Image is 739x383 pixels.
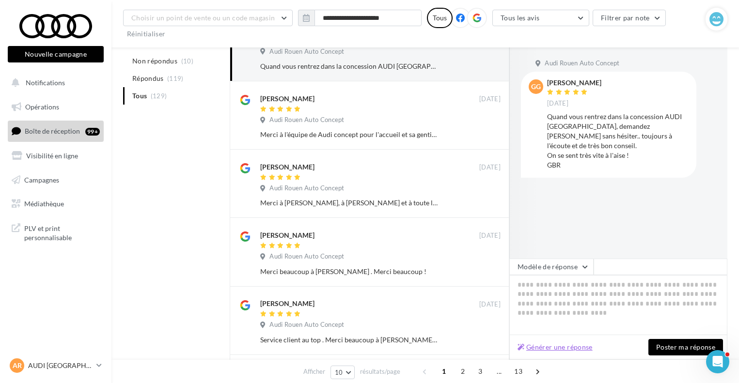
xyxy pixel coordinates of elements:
button: Poster ma réponse [648,339,723,355]
button: Notifications [6,73,102,93]
span: Audi Rouen Auto Concept [269,252,344,261]
span: Visibilité en ligne [26,152,78,160]
div: [PERSON_NAME] [547,79,601,86]
span: Afficher [303,367,325,376]
button: 10 [330,366,355,379]
p: AUDI [GEOGRAPHIC_DATA] [28,361,93,370]
span: 3 [472,364,488,379]
span: ... [491,364,507,379]
button: Générer une réponse [514,341,597,353]
iframe: Intercom live chat [706,350,729,373]
span: Audi Rouen Auto Concept [269,116,344,124]
span: Audi Rouen Auto Concept [269,321,344,329]
div: [PERSON_NAME] [260,94,314,104]
div: Service client au top . Merci beaucoup à [PERSON_NAME] !!! [260,335,438,345]
span: résultats/page [360,367,400,376]
button: Filtrer par note [593,10,666,26]
span: Audi Rouen Auto Concept [545,59,619,68]
span: Médiathèque [24,199,64,208]
span: Audi Rouen Auto Concept [269,184,344,193]
span: Tous les avis [501,14,540,22]
span: Choisir un point de vente ou un code magasin [131,14,275,22]
a: Visibilité en ligne [6,146,106,166]
span: Répondus [132,74,164,83]
span: [DATE] [479,300,501,309]
span: 1 [436,364,452,379]
span: Boîte de réception [25,127,80,135]
a: PLV et print personnalisable [6,218,106,246]
span: PLV et print personnalisable [24,222,100,243]
span: Non répondus [132,56,177,66]
button: Modèle de réponse [509,259,594,275]
span: AR [13,361,22,370]
button: Tous les avis [492,10,589,26]
div: Merci à l'équipe de Audi concept pour l'accueil et sa gentillesse et particulièrement à [PERSON_N... [260,130,438,139]
span: Gg [531,82,541,92]
span: 10 [335,368,343,376]
a: Boîte de réception99+ [6,121,106,141]
span: [DATE] [479,163,501,172]
span: (119) [167,75,184,82]
div: Quand vous rentrez dans la concession AUDI [GEOGRAPHIC_DATA], demandez [PERSON_NAME] sans hésiter... [260,61,438,71]
span: Campagnes [24,175,59,184]
span: [DATE] [479,95,501,104]
div: Merci à [PERSON_NAME], à [PERSON_NAME] et à toute l'équipe pour votre professionnalisme et votre ... [260,198,438,208]
button: Choisir un point de vente ou un code magasin [123,10,293,26]
span: [DATE] [479,231,501,240]
button: Nouvelle campagne [8,46,104,62]
span: Opérations [25,103,59,111]
div: [PERSON_NAME] [260,230,314,240]
span: 13 [510,364,526,379]
div: Merci beaucoup à [PERSON_NAME] . Merci beaucoup ! [260,267,438,276]
span: [DATE] [547,99,568,108]
a: AR AUDI [GEOGRAPHIC_DATA] [8,356,104,375]
span: (10) [181,57,193,65]
div: [PERSON_NAME] [260,162,314,172]
a: Campagnes [6,170,106,190]
div: Tous [427,8,453,28]
a: Médiathèque [6,194,106,214]
button: Réinitialiser [123,28,170,40]
div: [PERSON_NAME] [260,299,314,308]
span: 2 [455,364,471,379]
div: 99+ [85,128,100,136]
div: Quand vous rentrez dans la concession AUDI [GEOGRAPHIC_DATA], demandez [PERSON_NAME] sans hésiter... [547,112,689,170]
span: Audi Rouen Auto Concept [269,47,344,56]
span: Notifications [26,78,65,87]
a: Opérations [6,97,106,117]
